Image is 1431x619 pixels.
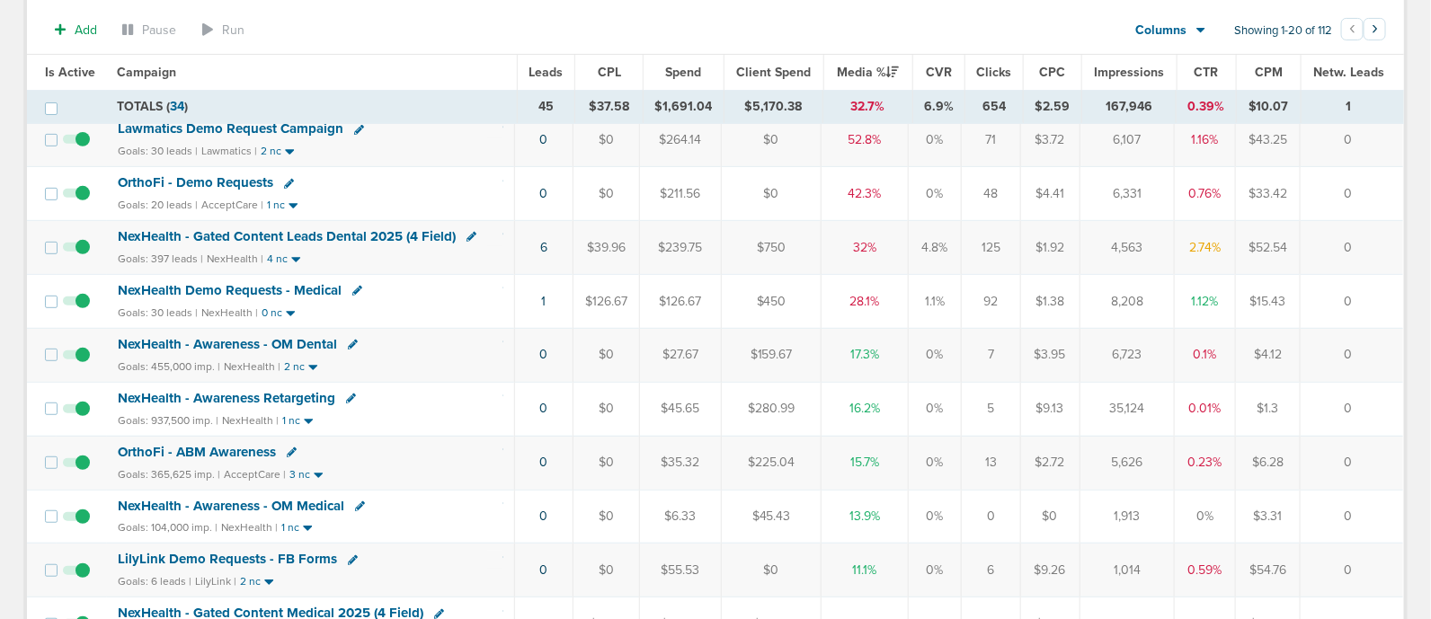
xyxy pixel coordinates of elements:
[908,167,962,221] td: 0%
[117,65,176,80] span: Campaign
[106,91,517,123] td: TOTALS ( )
[1021,167,1080,221] td: $4.41
[639,544,721,597] td: $55.53
[118,414,218,428] small: Goals: 937,500 imp. |
[261,145,281,158] small: 2 nc
[908,490,962,544] td: 0%
[118,306,198,320] small: Goals: 30 leads |
[1255,65,1283,80] span: CPM
[540,455,548,470] a: 0
[639,328,721,382] td: $27.67
[962,490,1021,544] td: 0
[722,328,822,382] td: $159.67
[908,113,962,167] td: 0%
[1236,544,1301,597] td: $54.76
[977,65,1012,80] span: Clicks
[1236,167,1301,221] td: $33.42
[573,436,640,490] td: $0
[1021,436,1080,490] td: $2.72
[517,91,575,123] td: 45
[1301,274,1404,328] td: 0
[639,490,721,544] td: $6.33
[926,65,952,80] span: CVR
[1080,544,1175,597] td: 1,014
[118,551,337,567] span: LilyLink Demo Requests - FB Forms
[822,436,909,490] td: 15.7%
[45,17,107,43] button: Add
[1236,328,1301,382] td: $4.12
[722,167,822,221] td: $0
[908,328,962,382] td: 0%
[724,91,823,123] td: $5,170.38
[837,65,899,80] span: Media %
[118,174,273,190] span: OrthoFi - Demo Requests
[822,113,909,167] td: 52.8%
[118,252,203,266] small: Goals: 397 leads |
[722,544,822,597] td: $0
[224,468,286,481] small: AcceptCare |
[542,294,547,309] a: 1
[962,436,1021,490] td: 13
[529,65,564,80] span: Leads
[822,274,909,328] td: 28.1%
[1136,22,1187,40] span: Columns
[1175,113,1236,167] td: 1.16%
[962,113,1021,167] td: 71
[1080,328,1175,382] td: 6,723
[962,328,1021,382] td: 7
[1236,490,1301,544] td: $3.31
[573,328,640,382] td: $0
[118,390,335,406] span: NexHealth - Awareness Retargeting
[540,347,548,362] a: 0
[575,91,644,123] td: $37.58
[639,221,721,275] td: $239.75
[289,468,310,482] small: 3 nc
[1021,221,1080,275] td: $1.92
[823,91,912,123] td: 32.7%
[1236,436,1301,490] td: $6.28
[1021,382,1080,436] td: $9.13
[639,436,721,490] td: $35.32
[573,490,640,544] td: $0
[822,328,909,382] td: 17.3%
[639,167,721,221] td: $211.56
[822,167,909,221] td: 42.3%
[284,360,305,374] small: 2 nc
[201,145,257,157] small: Lawmatics |
[1236,274,1301,328] td: $15.43
[573,167,640,221] td: $0
[281,521,299,535] small: 1 nc
[1175,544,1236,597] td: 0.59%
[1301,328,1404,382] td: 0
[822,382,909,436] td: 16.2%
[224,360,280,373] small: NexHealth |
[540,240,547,255] a: 6
[221,521,278,534] small: NexHealth |
[540,401,548,416] a: 0
[908,544,962,597] td: 0%
[118,145,198,158] small: Goals: 30 leads |
[573,221,640,275] td: $39.96
[118,282,342,298] span: NexHealth Demo Requests - Medical
[118,360,220,374] small: Goals: 455,000 imp. |
[1080,382,1175,436] td: 35,124
[722,436,822,490] td: $225.04
[195,575,236,588] small: LilyLink |
[118,444,276,460] span: OrthoFi - ABM Awareness
[1301,167,1404,221] td: 0
[1234,23,1332,39] span: Showing 1-20 of 112
[1236,221,1301,275] td: $52.54
[1364,18,1386,40] button: Go to next page
[240,575,261,588] small: 2 nc
[1021,544,1080,597] td: $9.26
[822,221,909,275] td: 32%
[822,544,909,597] td: 11.1%
[908,436,962,490] td: 0%
[1236,382,1301,436] td: $1.3
[1177,91,1237,123] td: 0.39%
[1094,65,1164,80] span: Impressions
[1021,274,1080,328] td: $1.38
[1080,113,1175,167] td: 6,107
[722,382,822,436] td: $280.99
[1175,328,1236,382] td: 0.1%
